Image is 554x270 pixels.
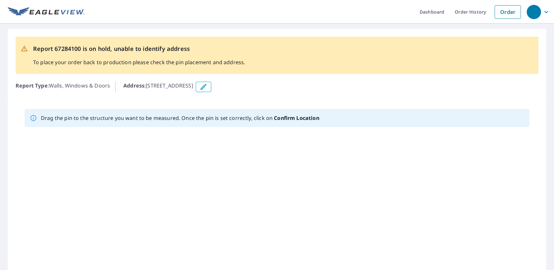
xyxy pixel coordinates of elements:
[16,82,110,92] p: : Walls, Windows & Doors
[123,82,193,92] p: : [STREET_ADDRESS]
[495,5,521,19] a: Order
[123,82,144,89] b: Address
[274,114,319,122] b: Confirm Location
[33,44,245,53] p: Report 67284100 is on hold, unable to identify address
[41,114,319,122] p: Drag the pin to the structure you want to be measured. Once the pin is set correctly, click on
[16,82,48,89] b: Report Type
[8,7,84,17] img: EV Logo
[33,58,245,66] p: To place your order back to production please check the pin placement and address.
